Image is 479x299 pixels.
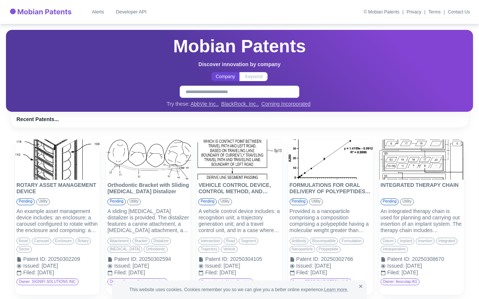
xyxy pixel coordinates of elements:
[381,278,419,285] div: Owner: Aesculap AG
[16,198,35,205] div: pending
[76,239,91,244] span: rotary
[53,239,73,244] span: enclosure
[107,208,189,234] div: A sliding [MEDICAL_DATA] distalizer is provided. The distalizer features a canine attachment, a [...
[406,10,421,14] a: Privacy
[107,198,126,205] div: pending
[309,198,323,205] div: utility
[324,287,348,292] a: Learn more.
[340,239,363,244] span: formulation
[216,73,235,80] p: Company
[107,246,142,253] div: [MEDICAL_DATA]
[379,139,464,278] a: INTEGRATED THERAPY CHAININTEGRATED THERAPY CHAINpendingutilityAn integrated therapy chain is used...
[132,238,150,244] div: bracket
[106,139,191,278] a: Orthodontic Bracket with Sliding Molar DistalizerOrthodontic Bracket with Sliding [MEDICAL_DATA] ...
[290,208,372,234] div: Provided is a nanoparticle comprising a composition comprising a polypeptide having a molecular w...
[15,139,100,295] div: ROTARY ASSET MANAGEMENT DEVICEROTARY ASSET MANAGEMENT DEVICEpendingutilityAn example asset manage...
[296,263,313,269] div: Issued :
[133,239,149,244] span: bracket
[167,101,190,107] span: Try these:
[288,139,373,295] div: FORMULATIONS FOR ORAL DELIVERY OF POLYPEPTIDES, ANTIBODIES AND PROTEINS AND USES THEREOFFORMULATI...
[379,139,464,295] div: INTEGRATED THERAPY CHAININTEGRATED THERAPY CHAINpendingutilityAn integrated therapy chain is used...
[218,198,232,205] div: utility
[400,199,413,204] span: utility
[36,198,50,205] div: utility
[199,199,216,204] span: pending
[224,263,281,269] div: [DATE]
[381,208,463,234] div: An integrated therapy chain is used for planning and carrying out insertion of an implant system....
[211,72,268,81] div: text alignment
[381,239,396,244] span: datum
[198,61,280,68] h6: Discover innovation by company
[23,256,46,263] div: Patent ID :
[406,263,463,269] div: [DATE]
[37,199,49,204] span: utility
[261,101,311,107] a: Corning Incorporated
[108,247,142,252] span: [MEDICAL_DATA]
[17,247,31,252] span: sector
[398,239,414,244] span: implant
[205,256,228,263] div: Patent ID :
[152,239,171,244] span: distalizer
[15,139,100,278] a: ROTARY ASSET MANAGEMENT DEVICEROTARY ASSET MANAGEMENT DEVICEpendingutilityAn example asset manage...
[239,72,268,81] button: Keyword
[16,278,79,285] div: Owner: SIGNIFI SOLUTIONS INC.
[239,238,258,244] div: segment
[76,238,91,244] div: rotary
[315,263,372,269] div: [DATE]
[86,5,110,19] a: Alerts
[23,263,40,269] div: Issued :
[16,182,98,195] p: ROTARY ASSET MANAGEMENT DEVICE
[17,239,30,244] span: asset
[42,263,98,269] div: [DATE]
[197,139,282,180] img: VEHICLE CONTROL DEVICE, CONTROL METHOD, AND COMPUTER READABLE MEDIUM STORING CONTROL PROGRAM
[199,247,219,252] span: trajectory
[224,239,237,244] span: road
[205,263,222,269] div: Issued :
[381,198,399,205] div: pending
[107,238,131,244] div: attachment
[198,238,222,244] div: intersection
[106,139,191,295] div: Orthodontic Bracket with Sliding Molar DistalizerOrthodontic Bracket with Sliding [MEDICAL_DATA] ...
[220,269,281,276] div: [DATE]
[387,263,404,269] div: Issued :
[32,238,51,244] div: carousel
[224,238,237,244] div: road
[113,5,150,19] a: Developer API
[107,278,167,285] div: Owner: Spartan Orthodontics Inc.
[296,256,320,263] div: Patent ID :
[381,238,396,244] div: datum
[190,101,219,107] a: AbbVie Inc.
[205,269,218,276] div: Filed :
[317,247,340,252] span: polypeptide
[221,246,237,253] div: vehicle
[288,139,373,180] img: FORMULATIONS FOR ORAL DELIVERY OF POLYPEPTIDES, ANTIBODIES AND PROTEINS AND USES THEREOF
[108,280,167,284] span: Owner: Spartan Orthodontics Inc.
[16,246,32,253] div: sector
[290,198,308,205] div: pending
[416,239,434,244] span: insertion
[412,256,463,262] div: 20250308670
[321,256,372,262] div: 20250302766
[444,9,445,15] div: |
[290,238,309,244] div: antibody
[17,199,34,204] span: pending
[173,34,306,58] h2: Mobian Patents
[128,199,140,204] span: utility
[197,139,282,295] div: VEHICLE CONTROL DEVICE, CONTROL METHOD, AND COMPUTER READABLE MEDIUM STORING CONTROL PROGRAMVEHIC...
[221,101,259,107] a: BlackRock, Inc.
[16,116,463,123] h6: Recent Patents...
[290,246,315,253] div: nanoparticle
[290,182,372,195] p: FORMULATIONS FOR ORAL DELIVERY OF POLYPEPTIDES, ANTIBODIES AND PROTEINS AND USES THEREOF
[144,246,168,253] div: orthodontic
[448,10,470,14] a: Contact Us
[239,239,258,244] span: segment
[48,256,98,262] div: 20250302209
[16,238,30,244] div: asset
[387,256,411,263] div: Patent ID :
[288,139,373,278] a: FORMULATIONS FOR ORAL DELIVERY OF POLYPEPTIDES, ANTIBODIES AND PROTEINS AND USES THEREOFFORMULATI...
[17,280,78,284] span: Owner: SIGNIFI SOLUTIONS INC.
[339,238,364,244] div: formulation
[32,239,51,244] span: carousel
[381,199,399,204] span: pending
[114,256,137,263] div: Patent ID :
